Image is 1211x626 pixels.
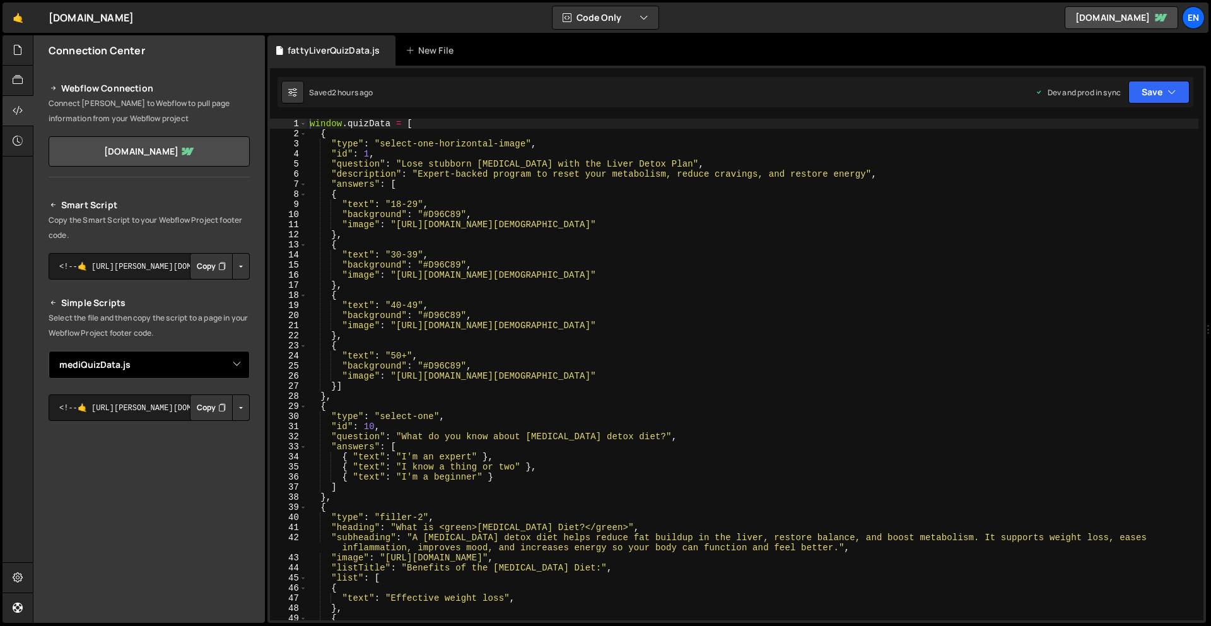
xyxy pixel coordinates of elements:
[332,87,373,98] div: 2 hours ago
[270,361,307,371] div: 25
[270,210,307,220] div: 10
[270,583,307,593] div: 46
[49,253,250,280] textarea: <!--🤙 [URL][PERSON_NAME][DOMAIN_NAME]> <script>document.addEventListener("DOMContentLoaded", func...
[270,139,307,149] div: 3
[270,371,307,381] div: 26
[49,81,250,96] h2: Webflow Connection
[270,482,307,492] div: 37
[49,394,250,421] textarea: <!--🤙 [URL][PERSON_NAME][DOMAIN_NAME]> <script>document.addEventListener("DOMContentLoaded", func...
[270,401,307,411] div: 29
[406,44,459,57] div: New File
[49,213,250,243] p: Copy the Smart Script to your Webflow Project footer code.
[49,310,250,341] p: Select the file and then copy the script to a page in your Webflow Project footer code.
[190,394,233,421] button: Copy
[190,253,233,280] button: Copy
[270,159,307,169] div: 5
[309,87,373,98] div: Saved
[270,280,307,290] div: 17
[270,553,307,563] div: 43
[270,563,307,573] div: 44
[270,613,307,623] div: 49
[49,198,250,213] h2: Smart Script
[270,220,307,230] div: 11
[3,3,33,33] a: 🤙
[270,149,307,159] div: 4
[270,321,307,331] div: 21
[1128,81,1190,103] button: Save
[288,44,380,57] div: fattyLiverQuizData.js
[270,199,307,210] div: 9
[270,523,307,533] div: 41
[270,250,307,260] div: 14
[270,189,307,199] div: 8
[270,462,307,472] div: 35
[270,391,307,401] div: 28
[270,432,307,442] div: 32
[270,129,307,139] div: 2
[553,6,658,29] button: Code Only
[270,270,307,280] div: 16
[270,492,307,502] div: 38
[49,442,251,555] iframe: YouTube video player
[49,295,250,310] h2: Simple Scripts
[49,136,250,167] a: [DOMAIN_NAME]
[270,169,307,179] div: 6
[190,394,250,421] div: Button group with nested dropdown
[270,310,307,321] div: 20
[270,472,307,482] div: 36
[270,260,307,270] div: 15
[1182,6,1205,29] a: En
[270,422,307,432] div: 31
[270,533,307,553] div: 42
[270,179,307,189] div: 7
[270,603,307,613] div: 48
[270,331,307,341] div: 22
[270,411,307,422] div: 30
[270,452,307,462] div: 34
[49,10,134,25] div: [DOMAIN_NAME]
[1065,6,1178,29] a: [DOMAIN_NAME]
[270,290,307,300] div: 18
[270,512,307,523] div: 40
[270,119,307,129] div: 1
[270,593,307,603] div: 47
[270,351,307,361] div: 24
[270,502,307,512] div: 39
[190,253,250,280] div: Button group with nested dropdown
[270,341,307,351] div: 23
[270,300,307,310] div: 19
[49,44,145,57] h2: Connection Center
[270,381,307,391] div: 27
[49,96,250,126] p: Connect [PERSON_NAME] to Webflow to pull page information from your Webflow project
[270,240,307,250] div: 13
[270,230,307,240] div: 12
[270,442,307,452] div: 33
[270,573,307,583] div: 45
[1035,87,1121,98] div: Dev and prod in sync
